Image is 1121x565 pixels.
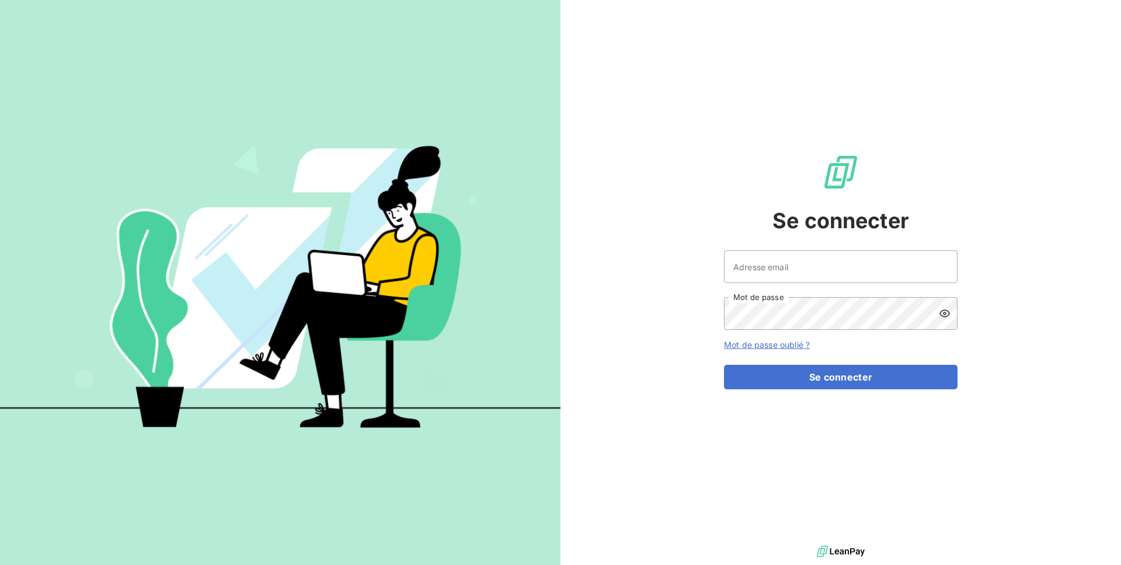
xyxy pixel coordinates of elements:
a: Mot de passe oublié ? [724,340,810,350]
img: Logo LeanPay [822,154,859,191]
input: placeholder [724,250,958,283]
img: logo [817,543,865,560]
span: Se connecter [772,205,909,236]
button: Se connecter [724,365,958,389]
